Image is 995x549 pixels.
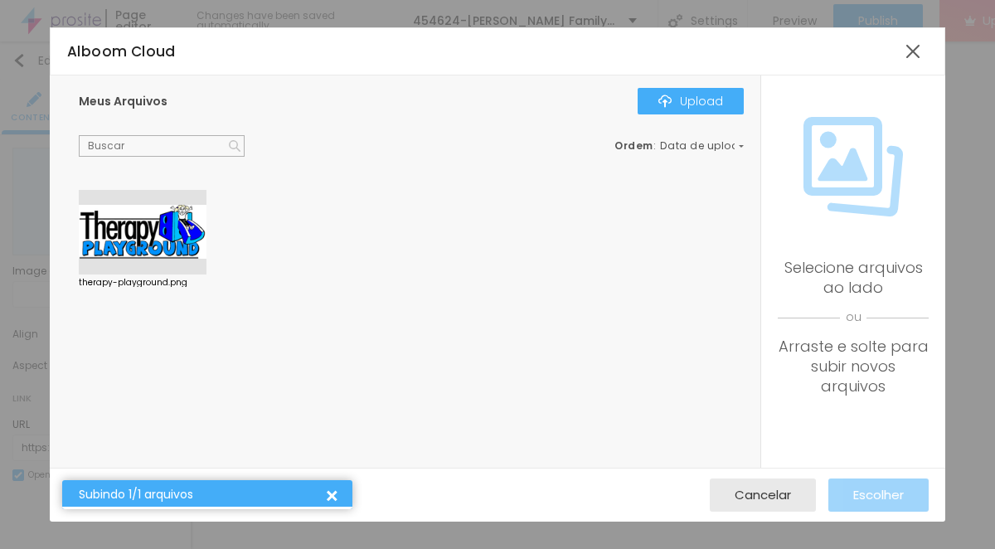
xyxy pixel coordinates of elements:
img: Icone [803,117,903,216]
span: Alboom Cloud [67,41,176,61]
div: Selecione arquivos ao lado Arraste e solte para subir novos arquivos [778,258,929,396]
span: Escolher [853,488,904,502]
span: Meus Arquivos [79,93,167,109]
span: Data de upload [660,141,746,151]
div: therapy-playground.png [79,279,206,287]
img: Icone [658,95,672,108]
span: Cancelar [735,488,791,502]
img: Icone [229,140,240,152]
div: Upload [658,95,723,108]
span: Ordem [614,138,653,153]
span: ou [778,298,929,337]
div: : [614,141,744,151]
input: Buscar [79,135,245,157]
div: Subindo 1/1 arquivos [79,488,323,501]
button: Escolher [828,479,929,512]
button: Cancelar [710,479,816,512]
button: IconeUpload [638,88,744,114]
